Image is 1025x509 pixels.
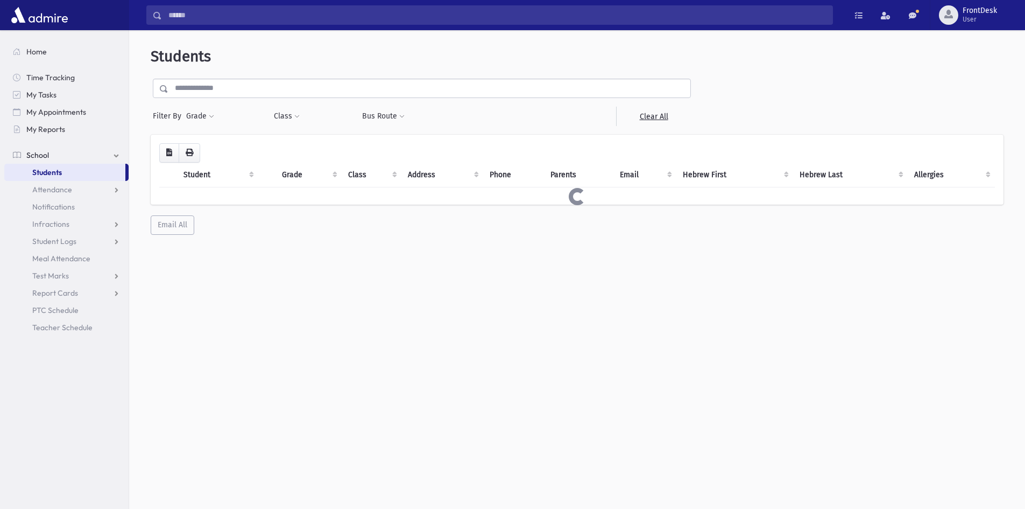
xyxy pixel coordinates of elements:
[342,163,402,187] th: Class
[32,271,69,281] span: Test Marks
[162,5,832,25] input: Search
[963,15,997,24] span: User
[362,107,405,126] button: Bus Route
[32,202,75,212] span: Notifications
[151,215,194,235] button: Email All
[153,110,186,122] span: Filter By
[186,107,215,126] button: Grade
[793,163,908,187] th: Hebrew Last
[4,233,129,250] a: Student Logs
[179,143,200,163] button: Print
[26,107,86,117] span: My Appointments
[32,185,72,194] span: Attendance
[483,163,544,187] th: Phone
[26,124,65,134] span: My Reports
[26,73,75,82] span: Time Tracking
[4,198,129,215] a: Notifications
[159,143,179,163] button: CSV
[32,288,78,298] span: Report Cards
[4,164,125,181] a: Students
[401,163,483,187] th: Address
[4,43,129,60] a: Home
[151,47,211,65] span: Students
[4,302,129,319] a: PTC Schedule
[4,147,129,164] a: School
[26,47,47,57] span: Home
[32,236,76,246] span: Student Logs
[544,163,613,187] th: Parents
[963,6,997,15] span: FrontDesk
[4,86,129,103] a: My Tasks
[32,219,69,229] span: Infractions
[9,4,70,26] img: AdmirePro
[32,168,62,177] span: Students
[4,103,129,121] a: My Appointments
[26,90,56,100] span: My Tasks
[275,163,341,187] th: Grade
[4,121,129,138] a: My Reports
[4,69,129,86] a: Time Tracking
[4,284,129,302] a: Report Cards
[4,215,129,233] a: Infractions
[4,319,129,336] a: Teacher Schedule
[177,163,258,187] th: Student
[32,254,90,263] span: Meal Attendance
[4,267,129,284] a: Test Marks
[4,250,129,267] a: Meal Attendance
[273,107,300,126] button: Class
[676,163,793,187] th: Hebrew First
[32,305,79,315] span: PTC Schedule
[4,181,129,198] a: Attendance
[613,163,676,187] th: Email
[616,107,691,126] a: Clear All
[26,150,49,160] span: School
[32,323,93,332] span: Teacher Schedule
[908,163,995,187] th: Allergies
